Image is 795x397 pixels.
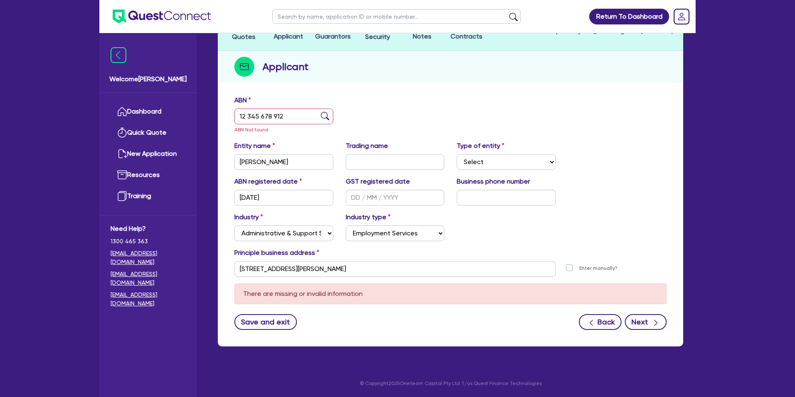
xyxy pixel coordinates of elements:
[117,191,127,201] img: training
[516,27,673,35] span: Oneteam Capital Pty Ltd ( [PERSON_NAME] Van Jour )
[232,33,255,41] span: Quotes
[117,170,127,180] img: resources
[117,149,127,159] img: new-application
[234,95,251,105] label: ABN
[234,248,319,258] label: Principle business address
[111,47,126,63] img: icon-menu-close
[234,57,254,77] img: step-icon
[109,74,187,84] span: Welcome [PERSON_NAME]
[111,122,185,143] a: Quick Quote
[346,141,388,151] label: Trading name
[579,314,622,330] button: Back
[234,141,275,151] label: Entity name
[457,141,504,151] label: Type of entity
[111,165,185,186] a: Resources
[111,237,185,246] span: 1300 465 363
[113,10,211,23] img: quest-connect-logo-blue
[234,314,297,330] button: Save and exit
[234,177,302,186] label: ABN registered date
[272,9,521,24] input: Search by name, application ID or mobile number...
[212,380,689,387] p: © Copyright 2025 Oneteam Capital Pty Ltd T/as Quest Finance Technologies
[450,32,482,40] span: Contracts
[625,314,667,330] button: Next
[111,290,185,308] a: [EMAIL_ADDRESS][DOMAIN_NAME]
[117,128,127,138] img: quick-quote
[274,32,303,40] span: Applicant
[234,283,667,304] div: There are missing or invalid information
[263,59,308,74] h2: Applicant
[234,190,333,206] input: DD / MM / YYYY
[111,224,185,234] span: Need Help?
[579,264,617,272] label: Enter manually?
[589,9,669,24] a: Return To Dashboard
[321,112,329,120] img: abn-lookup icon
[111,101,185,122] a: Dashboard
[346,177,410,186] label: GST registered date
[111,249,185,266] a: [EMAIL_ADDRESS][DOMAIN_NAME]
[671,6,692,27] a: Dropdown toggle
[234,212,263,222] label: Industry
[111,270,185,287] a: [EMAIL_ADDRESS][DOMAIN_NAME]
[457,177,530,186] label: Business phone number
[315,32,351,40] span: Guarantors
[346,212,390,222] label: Industry type
[234,127,268,133] span: ABN Not found
[413,32,431,40] span: Notes
[111,186,185,207] a: Training
[346,190,445,206] input: DD / MM / YYYY
[365,33,390,41] span: Security
[111,143,185,165] a: New Application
